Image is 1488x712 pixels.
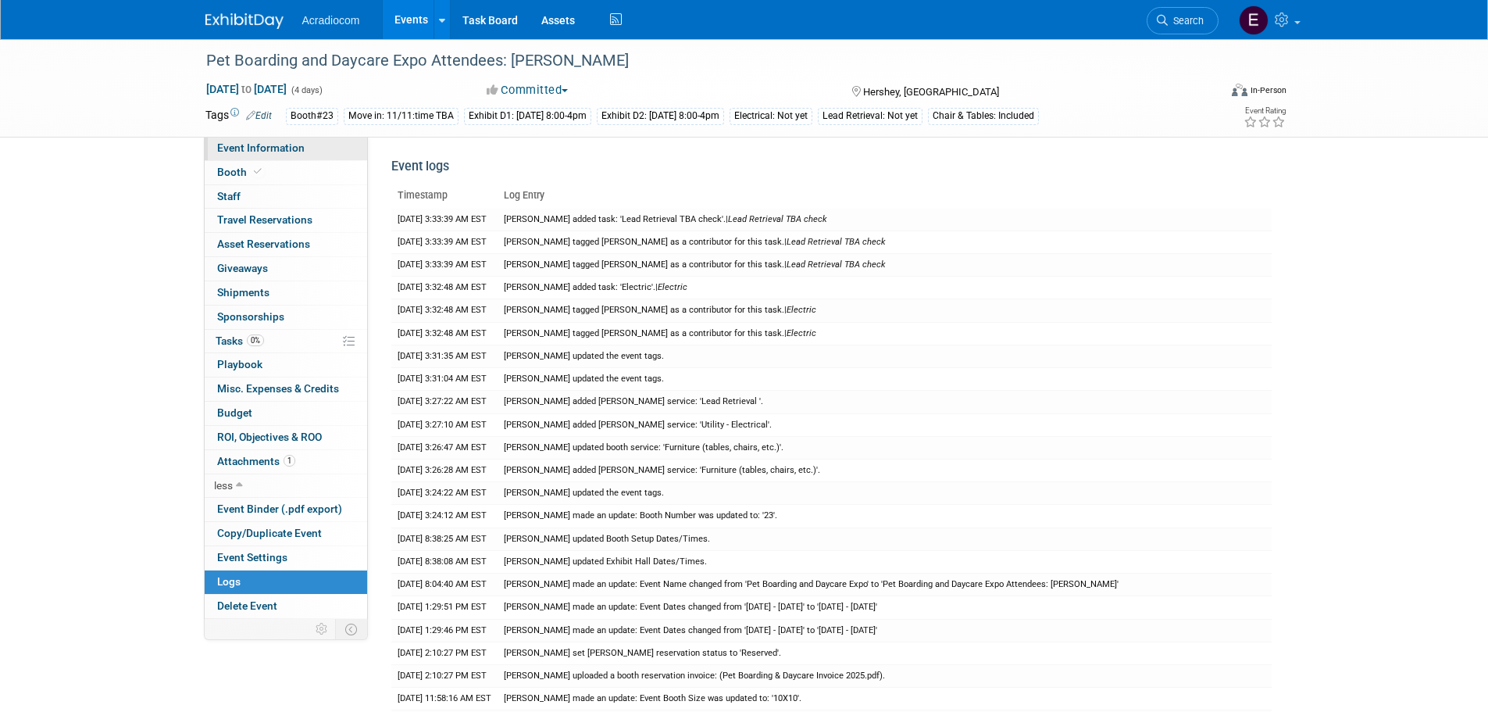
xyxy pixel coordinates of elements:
td: [DATE] 3:33:39 AM EST [391,209,498,231]
td: [PERSON_NAME] updated the event tags. [498,368,1272,391]
span: Asset Reservations [217,238,310,250]
div: In-Person [1250,84,1286,96]
div: Event logs [391,158,1272,184]
a: Delete Event [205,595,367,618]
span: Shipments [217,286,269,299]
span: Attachments [217,455,295,467]
a: Tasks0% [205,330,367,353]
span: Hershey, [GEOGRAPHIC_DATA] [863,86,999,98]
td: [DATE] 2:10:27 PM EST [391,642,498,664]
div: Event Rating [1244,107,1286,115]
i: Lead Retrieval TBA check [787,259,886,270]
td: [PERSON_NAME] made an update: Event Booth Size was updated to: '10X10'. [498,688,1272,710]
span: Tasks [216,335,264,347]
td: [DATE] 3:24:12 AM EST [391,505,498,528]
span: 0% [247,335,264,346]
span: Misc. Expenses & Credits [217,382,339,395]
td: [DATE] 3:33:39 AM EST [391,254,498,277]
a: Logs [205,571,367,594]
a: Travel Reservations [205,209,367,232]
span: Sponsorships [217,310,284,323]
span: ROI, Objectives & ROO [217,431,322,443]
span: 1 [284,455,295,467]
div: Pet Boarding and Daycare Expo Attendees: [PERSON_NAME] [201,47,1195,75]
span: Event Information [217,141,305,154]
span: | [784,328,816,338]
span: Booth [217,166,265,178]
div: Event Format [1126,81,1287,105]
a: Staff [205,185,367,209]
td: [DATE] 8:38:08 AM EST [391,550,498,573]
td: [DATE] 1:29:46 PM EST [391,619,498,642]
td: [PERSON_NAME] made an update: Event Name changed from 'Pet Boarding and Daycare Expo' to 'Pet Boa... [498,574,1272,596]
td: [DATE] 3:24:22 AM EST [391,482,498,505]
span: Budget [217,406,252,419]
i: Booth reservation complete [254,167,262,176]
td: [PERSON_NAME] added [PERSON_NAME] service: 'Utility - Electrical'. [498,413,1272,436]
td: [PERSON_NAME] tagged [PERSON_NAME] as a contributor for this task. [498,322,1272,345]
td: [PERSON_NAME] tagged [PERSON_NAME] as a contributor for this task. [498,254,1272,277]
td: [DATE] 3:32:48 AM EST [391,277,498,299]
button: Committed [481,82,574,98]
td: [PERSON_NAME] added [PERSON_NAME] service: 'Lead Retrieval '. [498,391,1272,413]
td: Personalize Event Tab Strip [309,619,336,639]
img: Elizabeth Martinez [1239,5,1269,35]
a: Budget [205,402,367,425]
td: [PERSON_NAME] updated the event tags. [498,482,1272,505]
i: Lead Retrieval TBA check [787,237,886,247]
td: [PERSON_NAME] updated Exhibit Hall Dates/Times. [498,550,1272,573]
td: [PERSON_NAME] updated Booth Setup Dates/Times. [498,528,1272,550]
div: Exhibit D1: [DATE] 8:00-4pm [464,108,591,124]
a: less [205,474,367,498]
span: Playbook [217,358,262,370]
i: Electric [787,305,816,315]
i: Electric [787,328,816,338]
a: Copy/Duplicate Event [205,522,367,546]
div: Lead Retrieval: Not yet [818,108,922,124]
td: [DATE] 3:31:35 AM EST [391,345,498,367]
span: Delete Event [217,599,277,612]
td: [PERSON_NAME] tagged [PERSON_NAME] as a contributor for this task. [498,299,1272,322]
td: [DATE] 3:26:28 AM EST [391,460,498,482]
td: [DATE] 3:31:04 AM EST [391,368,498,391]
td: [PERSON_NAME] made an update: Event Dates changed from '[DATE] - [DATE]' to '[DATE] - [DATE]' [498,619,1272,642]
td: [DATE] 11:58:16 AM EST [391,688,498,710]
td: Tags [205,107,272,125]
a: Misc. Expenses & Credits [205,377,367,401]
td: [PERSON_NAME] updated the event tags. [498,345,1272,367]
div: Chair & Tables: Included [928,108,1039,124]
span: | [784,305,816,315]
span: (4 days) [290,85,323,95]
td: [PERSON_NAME] made an update: Booth Number was updated to: '23'. [498,505,1272,528]
span: [DATE] [DATE] [205,82,287,96]
img: ExhibitDay [205,13,284,29]
span: | [784,237,886,247]
a: Booth [205,161,367,184]
a: Sponsorships [205,306,367,329]
td: [PERSON_NAME] updated booth service: 'Furniture (tables, chairs, etc.)'. [498,436,1272,459]
span: to [239,83,254,95]
td: [DATE] 3:32:48 AM EST [391,299,498,322]
td: [PERSON_NAME] tagged [PERSON_NAME] as a contributor for this task. [498,231,1272,253]
td: [DATE] 2:10:27 PM EST [391,664,498,687]
span: Event Binder (.pdf export) [217,503,342,515]
td: [DATE] 3:32:48 AM EST [391,322,498,345]
td: [DATE] 3:27:10 AM EST [391,413,498,436]
div: Electrical: Not yet [730,108,812,124]
img: Format-Inperson.png [1232,84,1247,96]
a: Edit [246,110,272,121]
span: less [214,479,233,492]
i: Electric [658,282,687,292]
a: ROI, Objectives & ROO [205,426,367,449]
span: Staff [217,190,241,202]
a: Search [1147,7,1219,34]
td: [PERSON_NAME] added [PERSON_NAME] service: 'Furniture (tables, chairs, etc.)'. [498,460,1272,482]
a: Event Settings [205,546,367,570]
td: [DATE] 1:29:51 PM EST [391,596,498,619]
td: Toggle Event Tabs [335,619,367,639]
span: | [726,214,827,224]
a: Playbook [205,353,367,377]
td: [PERSON_NAME] made an update: Event Dates changed from '[DATE] - [DATE]' to '[DATE] - [DATE]' [498,596,1272,619]
a: Event Binder (.pdf export) [205,498,367,521]
span: | [655,282,687,292]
